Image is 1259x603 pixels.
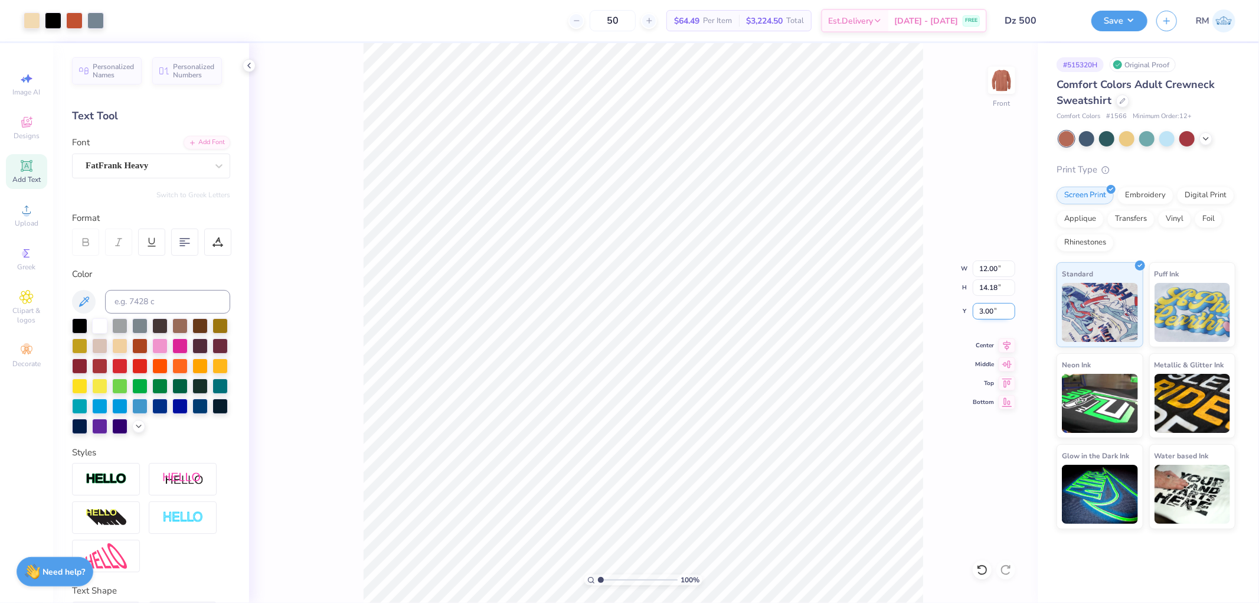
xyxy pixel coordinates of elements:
div: Original Proof [1110,57,1176,72]
img: Standard [1062,283,1138,342]
span: FREE [965,17,977,25]
div: Digital Print [1177,187,1234,204]
input: e.g. 7428 c [105,290,230,314]
span: Comfort Colors Adult Crewneck Sweatshirt [1057,77,1215,107]
div: Embroidery [1117,187,1173,204]
span: Upload [15,219,38,228]
div: Vinyl [1158,210,1191,228]
img: Negative Space [162,511,204,524]
div: Format [72,211,231,225]
img: Metallic & Glitter Ink [1155,374,1231,433]
span: Comfort Colors [1057,112,1100,122]
img: 3d Illusion [86,509,127,527]
div: Rhinestones [1057,234,1114,252]
div: Foil [1195,210,1222,228]
span: Per Item [703,15,732,27]
div: Print Type [1057,163,1235,177]
span: Bottom [973,398,994,406]
label: Font [72,136,90,149]
span: Personalized Numbers [173,63,215,79]
span: Decorate [12,359,41,369]
a: RM [1196,9,1235,32]
span: $3,224.50 [746,15,783,27]
span: Greek [18,262,36,272]
span: Top [973,379,994,387]
span: $64.49 [674,15,699,27]
span: Metallic & Glitter Ink [1155,358,1224,371]
img: Stroke [86,472,127,486]
img: Shadow [162,472,204,487]
span: Water based Ink [1155,449,1209,462]
img: Water based Ink [1155,465,1231,524]
button: Switch to Greek Letters [156,190,230,200]
span: Minimum Order: 12 + [1133,112,1192,122]
img: Free Distort [86,543,127,569]
span: Middle [973,360,994,369]
span: Total [786,15,804,27]
div: Text Shape [72,584,230,598]
span: Neon Ink [1062,358,1091,371]
img: Neon Ink [1062,374,1138,433]
span: Est. Delivery [828,15,873,27]
input: – – [590,10,636,31]
div: # 515320H [1057,57,1104,72]
img: Glow in the Dark Ink [1062,465,1138,524]
div: Front [993,98,1011,109]
span: 100 % [681,575,699,585]
span: Designs [14,131,40,141]
span: Glow in the Dark Ink [1062,449,1129,462]
span: Standard [1062,268,1093,280]
span: Personalized Names [93,63,135,79]
div: Styles [72,446,230,459]
button: Save [1091,11,1147,31]
span: Puff Ink [1155,268,1179,280]
div: Transfers [1107,210,1155,228]
span: Clipart & logos [6,306,47,325]
input: Untitled Design [996,9,1083,32]
span: Add Text [12,175,41,184]
div: Applique [1057,210,1104,228]
strong: Need help? [43,566,86,578]
span: RM [1196,14,1209,28]
span: Image AI [13,87,41,97]
div: Color [72,268,230,281]
div: Screen Print [1057,187,1114,204]
div: Text Tool [72,108,230,124]
img: Puff Ink [1155,283,1231,342]
span: # 1566 [1106,112,1127,122]
img: Ronald Manipon [1212,9,1235,32]
div: Add Font [184,136,230,149]
span: [DATE] - [DATE] [894,15,958,27]
span: Center [973,341,994,350]
img: Front [990,69,1013,92]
